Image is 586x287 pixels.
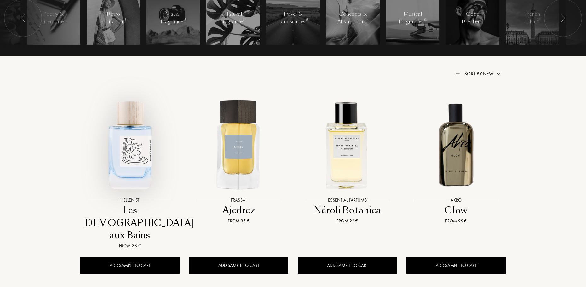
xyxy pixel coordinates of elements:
[456,72,461,75] img: filter_by.png
[337,10,369,26] div: Concepts & Abstractions
[464,71,493,77] span: Sort by: New
[80,89,180,257] a: Les Dieux aux Bains HellenistHellenistLes [DEMOGRAPHIC_DATA] aux BainsFrom 38 €
[406,89,506,232] a: Glow AkroAkroGlowFrom 95 €
[80,257,180,274] div: Add sample to cart
[192,218,286,224] div: From 35 €
[459,10,486,26] div: Code Breakers
[278,10,308,26] div: Travel & Landscapes
[183,18,186,22] span: 15
[189,257,288,274] div: Add sample to cart
[99,10,128,26] div: Retro Inspiration
[306,18,308,22] span: 15
[424,18,427,22] span: 13
[496,71,501,76] img: arrow.png
[300,218,394,224] div: From 22 €
[298,89,397,232] a: Néroli Botanica Essential ParfumsEssential ParfumsNéroli BotanicaFrom 22 €
[298,95,396,193] img: Néroli Botanica Essential Parfums
[189,89,288,232] a: Ajedrez FrassaiFrassaiAjedrezFrom 35 €
[406,257,506,274] div: Add sample to cart
[83,204,177,241] div: Les [DEMOGRAPHIC_DATA] aux Bains
[243,18,247,22] span: 34
[409,218,503,224] div: From 95 €
[83,243,177,249] div: From 38 €
[125,18,129,22] span: 34
[367,18,369,22] span: 4
[20,14,26,22] img: arr_left.svg
[482,18,484,22] span: 4
[220,10,247,26] div: Natural Fragrance
[399,10,427,26] div: Musical Fragrances
[81,95,179,193] img: Les Dieux aux Bains Hellenist
[560,14,566,22] img: arr_left.svg
[298,257,397,274] div: Add sample to cart
[190,95,288,193] img: Ajedrez Frassai
[407,95,505,193] img: Glow Akro
[160,10,187,26] div: Visual Fragrance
